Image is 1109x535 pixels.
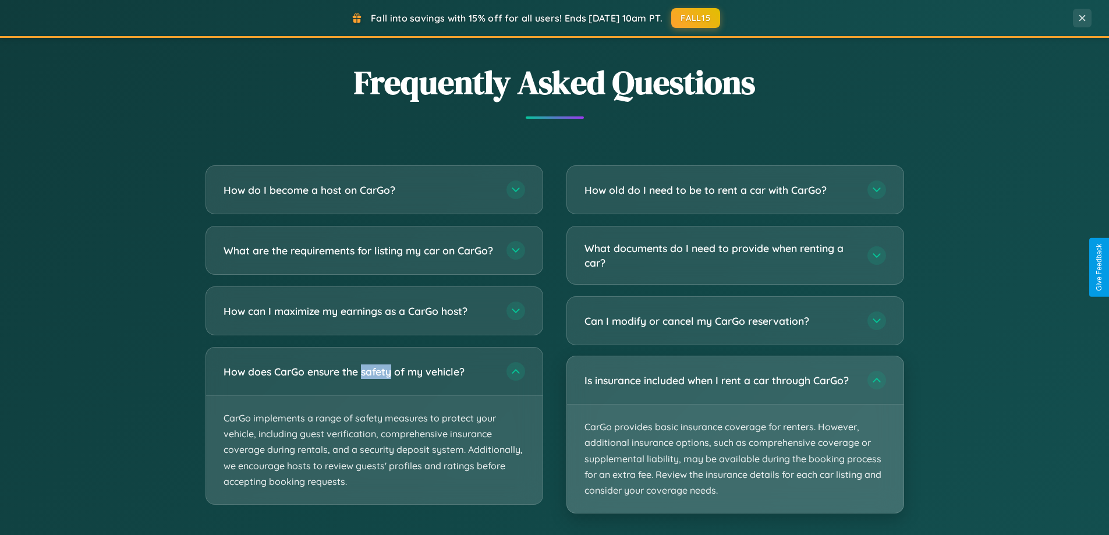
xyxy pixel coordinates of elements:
[224,304,495,318] h3: How can I maximize my earnings as a CarGo host?
[206,396,543,504] p: CarGo implements a range of safety measures to protect your vehicle, including guest verification...
[671,8,720,28] button: FALL15
[584,183,856,197] h3: How old do I need to be to rent a car with CarGo?
[1095,244,1103,291] div: Give Feedback
[224,364,495,379] h3: How does CarGo ensure the safety of my vehicle?
[584,314,856,328] h3: Can I modify or cancel my CarGo reservation?
[224,183,495,197] h3: How do I become a host on CarGo?
[567,405,904,513] p: CarGo provides basic insurance coverage for renters. However, additional insurance options, such ...
[584,373,856,388] h3: Is insurance included when I rent a car through CarGo?
[224,243,495,258] h3: What are the requirements for listing my car on CarGo?
[371,12,662,24] span: Fall into savings with 15% off for all users! Ends [DATE] 10am PT.
[584,241,856,270] h3: What documents do I need to provide when renting a car?
[205,60,904,105] h2: Frequently Asked Questions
